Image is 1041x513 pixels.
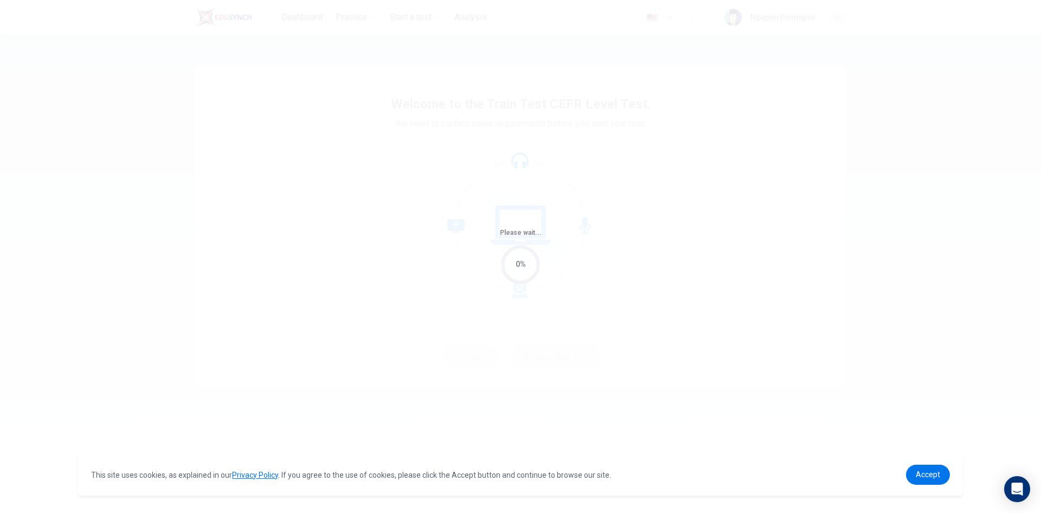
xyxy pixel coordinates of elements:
[232,471,278,479] a: Privacy Policy
[78,454,963,496] div: cookieconsent
[1004,476,1030,502] div: Open Intercom Messenger
[916,470,940,479] span: Accept
[906,465,950,485] a: dismiss cookie message
[500,229,542,236] span: Please wait...
[516,258,526,271] div: 0%
[91,471,611,479] span: This site uses cookies, as explained in our . If you agree to the use of cookies, please click th...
